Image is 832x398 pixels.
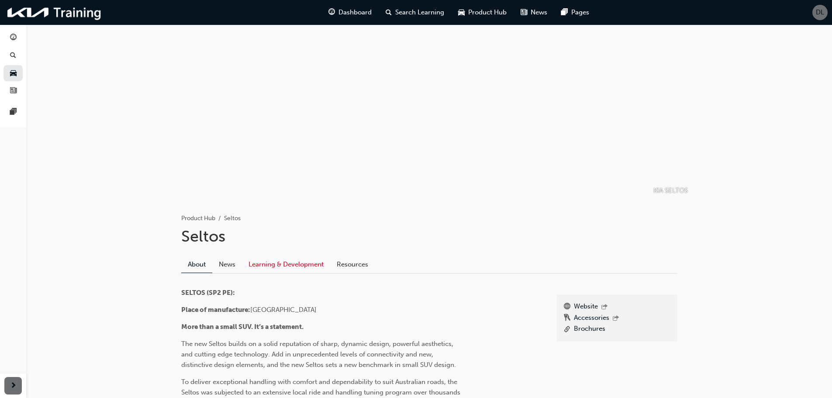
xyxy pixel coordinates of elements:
span: Dashboard [338,7,372,17]
span: guage-icon [10,34,17,42]
a: pages-iconPages [554,3,596,21]
span: car-icon [458,7,465,18]
img: kia-training [4,3,105,21]
span: The new Seltos builds on a solid reputation of sharp, dynamic design, powerful aesthetics, and cu... [181,340,456,369]
span: next-icon [10,381,17,391]
a: Accessories [574,313,609,324]
span: outbound-icon [601,304,608,311]
span: outbound-icon [613,315,619,322]
button: DL [812,5,828,20]
span: Place of manufacture: [181,306,250,314]
span: www-icon [564,301,570,313]
a: guage-iconDashboard [321,3,379,21]
span: news-icon [521,7,527,18]
span: link-icon [564,324,570,335]
span: More than a small SUV. It’s a statement. [181,323,304,331]
a: Learning & Development [242,256,330,273]
h1: Seltos [181,227,677,246]
a: news-iconNews [514,3,554,21]
span: keys-icon [564,313,570,324]
span: search-icon [386,7,392,18]
span: Pages [571,7,589,17]
p: KIA SELTOS [653,186,688,196]
li: Seltos [224,214,241,224]
a: Brochures [574,324,605,335]
a: car-iconProduct Hub [451,3,514,21]
span: news-icon [10,87,17,95]
span: pages-icon [561,7,568,18]
span: search-icon [10,52,16,60]
span: Product Hub [468,7,507,17]
span: pages-icon [10,108,17,116]
span: News [531,7,547,17]
a: Product Hub [181,215,215,222]
span: [GEOGRAPHIC_DATA] [250,306,317,314]
span: Search Learning [395,7,444,17]
a: News [212,256,242,273]
a: Resources [330,256,375,273]
span: guage-icon [328,7,335,18]
span: car-icon [10,69,17,77]
a: Website [574,301,598,313]
span: SELTOS (SP2 PE): [181,289,235,297]
a: About [181,256,212,273]
a: search-iconSearch Learning [379,3,451,21]
span: DL [816,7,824,17]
